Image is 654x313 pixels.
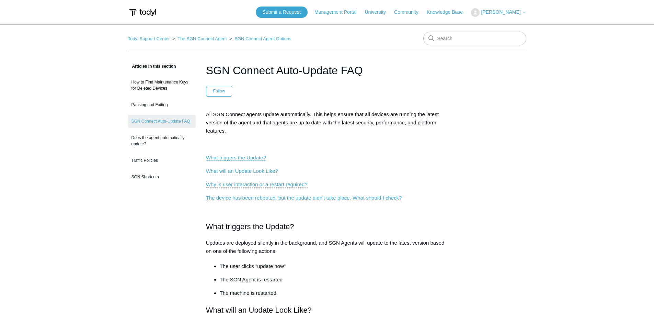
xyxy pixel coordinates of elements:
[365,9,392,16] a: University
[128,115,196,128] a: SGN Connect Auto-Update FAQ
[206,181,308,188] a: Why is user interaction or a restart required?
[471,8,526,17] button: [PERSON_NAME]
[481,9,520,15] span: [PERSON_NAME]
[206,86,232,96] button: Follow Article
[128,36,170,41] a: Todyl Support Center
[206,155,266,161] a: What triggers the Update?
[206,222,294,231] span: What triggers the Update?
[128,76,196,95] a: How to Find Maintenance Keys for Deleted Devices
[220,276,448,284] p: The SGN Agent is restarted
[128,6,157,19] img: Todyl Support Center Help Center home page
[427,9,470,16] a: Knowledge Base
[423,32,526,45] input: Search
[206,168,278,174] a: What will an Update Look Like?
[128,98,196,111] a: Pausing and Exiting
[177,36,227,41] a: The SGN Connect Agent
[228,36,291,41] li: SGN Connect Agent Options
[314,9,363,16] a: Management Portal
[206,240,445,254] span: Updates are deployed silently in the background, and SGN Agents will update to the latest version...
[394,9,425,16] a: Community
[220,262,448,270] li: The user clicks "update now"
[128,36,171,41] li: Todyl Support Center
[206,111,439,134] span: All SGN Connect agents update automatically. This helps ensure that all devices are running the l...
[220,289,448,297] p: The machine is restarted.
[171,36,228,41] li: The SGN Connect Agent
[206,62,448,79] h1: SGN Connect Auto-Update FAQ
[206,195,402,201] a: The device has been rebooted, but the update didn't take place. What should I check?
[128,170,196,183] a: SGN Shortcuts
[128,131,196,150] a: Does the agent automatically update?
[234,36,291,41] a: SGN Connect Agent Options
[256,7,308,18] a: Submit a Request
[128,154,196,167] a: Traffic Policies
[128,64,176,69] span: Articles in this section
